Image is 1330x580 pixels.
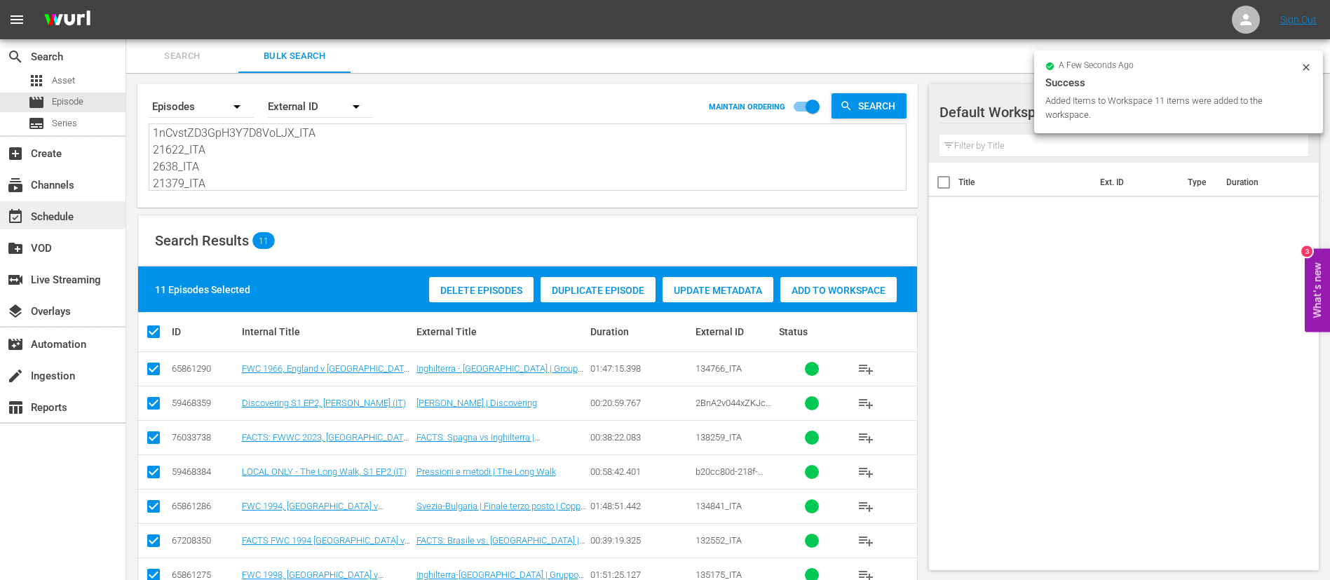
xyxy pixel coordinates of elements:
[695,326,775,337] div: External ID
[1045,74,1312,91] div: Success
[695,501,742,511] span: 134841_ITA
[416,432,583,464] a: FACTS: Spagna vs Inghilterra | [GEOGRAPHIC_DATA]/[GEOGRAPHIC_DATA] 2023
[172,432,238,443] div: 76033738
[28,72,45,89] span: Asset
[135,48,230,65] span: Search
[7,240,24,257] span: VOD
[857,532,874,549] span: playlist_add
[849,386,883,420] button: playlist_add
[709,102,785,112] p: MAINTAIN ORDERING
[1305,248,1330,332] button: Open Feedback Widget
[663,277,773,302] button: Update Metadata
[857,464,874,480] span: playlist_add
[1092,163,1179,202] th: Ext. ID
[7,399,24,416] span: Reports
[155,283,250,297] div: 11 Episodes Selected
[52,74,75,88] span: Asset
[590,501,691,511] div: 01:48:51.442
[7,48,24,65] span: Search
[849,455,883,489] button: playlist_add
[590,466,691,477] div: 00:58:42.401
[242,326,412,337] div: Internal Title
[155,232,249,249] span: Search Results
[28,115,45,132] span: Series
[172,398,238,408] div: 59468359
[541,285,656,296] span: Duplicate Episode
[52,116,77,130] span: Series
[242,466,407,477] a: LOCAL ONLY - The Long Walk, S1 EP2 (IT)
[832,93,907,119] button: Search
[52,95,83,109] span: Episode
[7,271,24,288] span: Live Streaming
[663,285,773,296] span: Update Metadata
[416,466,556,477] a: Pressioni e metodi | The Long Walk
[1179,163,1218,202] th: Type
[28,94,45,111] span: Episode
[849,524,883,558] button: playlist_add
[242,398,406,408] a: Discovering S1 EP2, [PERSON_NAME] (IT)
[252,236,275,245] span: 11
[695,363,742,374] span: 134766_ITA
[1059,60,1134,72] span: a few seconds ago
[416,501,586,532] a: Svezia-Bulgaria | Finale terzo posto | Coppa del Mondo FIFA USA 1994 | Match completo
[695,466,769,498] span: b20cc80d-218f-42b5-9a0e-936fa2827a65_ITA
[695,535,742,546] span: 132552_ITA
[242,535,410,556] a: FACTS FWC 1994 [GEOGRAPHIC_DATA] v [GEOGRAPHIC_DATA] (IT)
[590,363,691,374] div: 01:47:15.398
[247,48,342,65] span: Bulk Search
[242,432,411,453] a: FACTS: FWWC 2023, [GEOGRAPHIC_DATA] v [GEOGRAPHIC_DATA] (IT)
[590,569,691,580] div: 01:51:25.127
[172,569,238,580] div: 65861275
[590,432,691,443] div: 00:38:22.083
[849,421,883,454] button: playlist_add
[958,163,1092,202] th: Title
[857,498,874,515] span: playlist_add
[853,93,907,119] span: Search
[7,336,24,353] span: Automation
[7,177,24,194] span: subscriptions
[416,363,583,395] a: Inghilterra - [GEOGRAPHIC_DATA] | Group Matches | 1966 FIFA World Cup England™ | Match completo
[7,303,24,320] span: Overlays
[939,93,1294,132] div: Default Workspace
[416,326,587,337] div: External Title
[695,398,773,419] span: 2BnA2v044xZKJcVlMQJIlX_ITA
[590,535,691,546] div: 00:39:19.325
[857,360,874,377] span: playlist_add
[857,429,874,446] span: playlist_add
[153,126,906,190] textarea: 134766_ITA 2BnA2v044xZKJcVlMQJIlX_ITA 138259_ITA b20cc80d-218f-42b5-9a0e-936fa2827a65_ITA 134841_...
[172,535,238,546] div: 67208350
[1301,245,1312,257] div: 3
[7,367,24,384] span: Ingestion
[416,535,585,556] a: FACTS: Brasile vs. [GEOGRAPHIC_DATA] | [GEOGRAPHIC_DATA] 94
[780,285,897,296] span: Add to Workspace
[541,277,656,302] button: Duplicate Episode
[590,398,691,408] div: 00:20:59.767
[429,277,534,302] button: Delete Episodes
[34,4,101,36] img: ans4CAIJ8jUAAAAAAAAAAAAAAAAAAAAAAAAgQb4GAAAAAAAAAAAAAAAAAAAAAAAAJMjXAAAAAAAAAAAAAAAAAAAAAAAAgAT5G...
[695,569,742,580] span: 135175_ITA
[695,432,742,443] span: 138259_ITA
[172,501,238,511] div: 65861286
[857,395,874,412] span: playlist_add
[7,208,24,225] span: Schedule
[242,363,412,384] a: FWC 1966, England v [GEOGRAPHIC_DATA] (IT)
[172,466,238,477] div: 59468384
[1045,94,1297,122] div: Added Items to Workspace 11 items were added to the workspace.
[779,326,845,337] div: Status
[1218,163,1302,202] th: Duration
[8,11,25,28] span: menu
[7,145,24,162] span: add_box
[849,352,883,386] button: playlist_add
[416,398,537,408] a: [PERSON_NAME] | Discovering
[149,87,254,126] div: Episodes
[780,277,897,302] button: Add to Workspace
[242,501,384,522] a: FWC 1994, [GEOGRAPHIC_DATA] v [GEOGRAPHIC_DATA] (IT)
[1280,14,1317,25] a: Sign Out
[172,363,238,374] div: 65861290
[172,326,238,337] div: ID
[849,490,883,523] button: playlist_add
[268,87,373,126] div: External ID
[590,326,691,337] div: Duration
[429,285,534,296] span: Delete Episodes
